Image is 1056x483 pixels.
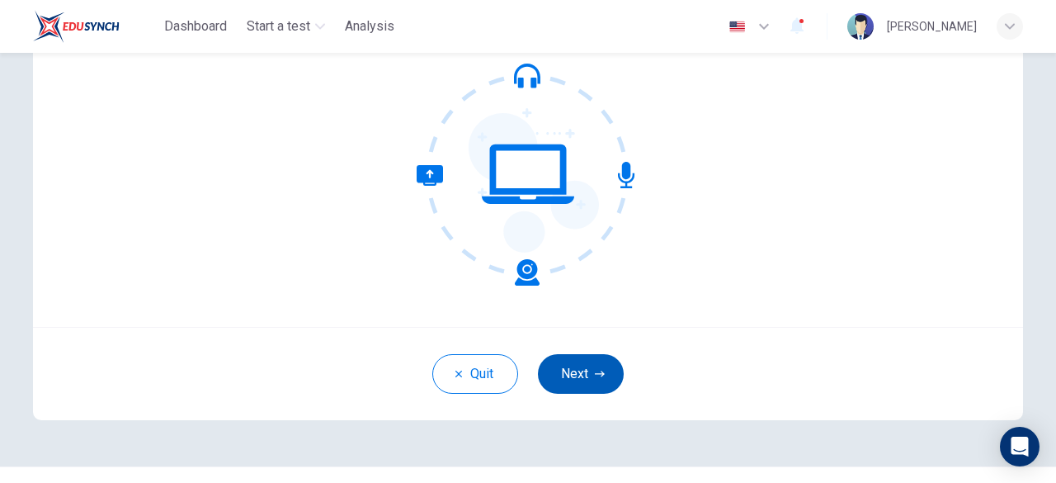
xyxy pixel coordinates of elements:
button: Dashboard [158,12,233,41]
span: Start a test [247,17,310,36]
img: en [727,21,747,33]
div: [PERSON_NAME] [887,17,977,36]
div: Open Intercom Messenger [1000,427,1039,466]
button: Quit [432,354,518,394]
span: Dashboard [164,17,227,36]
button: Start a test [240,12,332,41]
img: EduSynch logo [33,10,120,43]
button: Analysis [338,12,401,41]
span: Analysis [345,17,394,36]
img: Profile picture [847,13,874,40]
button: Next [538,354,624,394]
a: EduSynch logo [33,10,158,43]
